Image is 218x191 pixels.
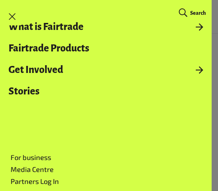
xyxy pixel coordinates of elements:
[11,165,54,173] a: Media Centre
[4,8,21,25] a: Toggle Menu
[11,153,51,161] a: For business
[11,177,59,185] a: Partners Log In
[176,7,209,19] a: Search
[190,10,206,16] span: Search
